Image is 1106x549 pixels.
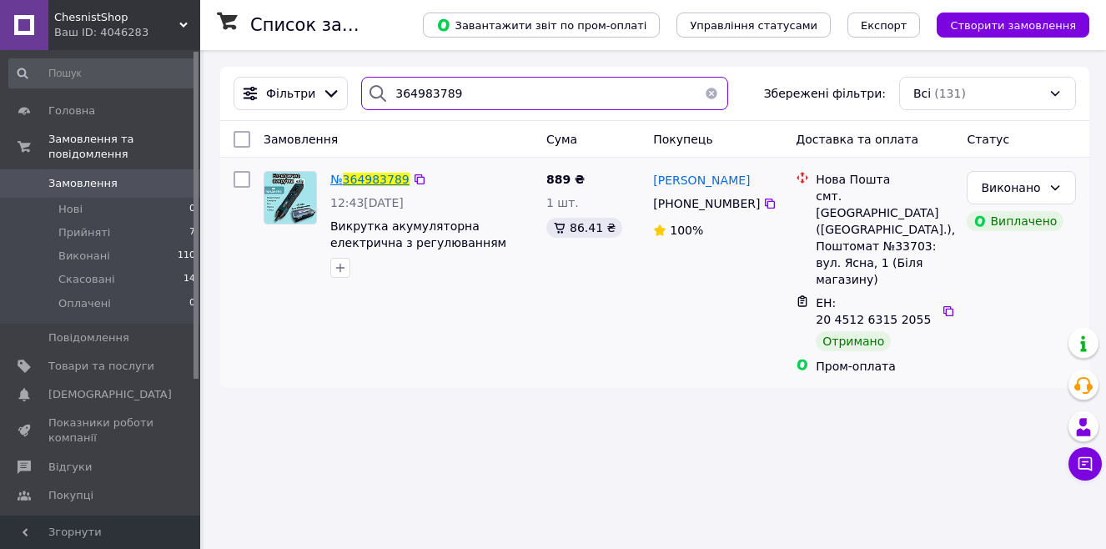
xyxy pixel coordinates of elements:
[847,13,921,38] button: Експорт
[250,15,420,35] h1: Список замовлень
[670,224,703,237] span: 100%
[48,359,154,374] span: Товари та послуги
[546,133,577,146] span: Cума
[676,13,831,38] button: Управління статусами
[920,18,1089,31] a: Створити замовлення
[48,176,118,191] span: Замовлення
[950,19,1076,32] span: Створити замовлення
[58,296,111,311] span: Оплачені
[58,272,115,287] span: Скасовані
[546,218,622,238] div: 86.41 ₴
[8,58,197,88] input: Пошук
[264,171,317,224] a: Фото товару
[816,358,953,375] div: Пром-оплата
[653,174,750,187] span: [PERSON_NAME]
[330,196,404,209] span: 12:43[DATE]
[48,488,93,503] span: Покупці
[1068,447,1102,481] button: Чат з покупцем
[266,85,315,102] span: Фільтри
[189,225,195,240] span: 7
[546,196,579,209] span: 1 шт.
[178,249,195,264] span: 110
[981,179,1042,197] div: Виконано
[48,330,129,345] span: Повідомлення
[934,87,966,100] span: (131)
[816,331,891,351] div: Отримано
[816,188,953,288] div: смт. [GEOGRAPHIC_DATA] ([GEOGRAPHIC_DATA].), Поштомат №33703: вул. Ясна, 1 (Біля магазину)
[690,19,817,32] span: Управління статусами
[264,133,338,146] span: Замовлення
[48,416,154,446] span: Показники роботи компанії
[967,133,1009,146] span: Статус
[54,25,200,40] div: Ваш ID: 4046283
[343,173,410,186] span: 364983789
[546,173,585,186] span: 889 ₴
[816,296,931,326] span: ЕН: 20 4512 6315 2055
[796,133,918,146] span: Доставка та оплата
[650,192,763,215] div: [PHONE_NUMBER]
[764,85,886,102] span: Збережені фільтри:
[264,172,316,224] img: Фото товару
[54,10,179,25] span: ChesnistShop
[48,103,95,118] span: Головна
[58,225,110,240] span: Прийняті
[330,173,410,186] a: №364983789
[653,172,750,189] a: [PERSON_NAME]
[913,85,931,102] span: Всі
[967,211,1063,231] div: Виплачено
[436,18,646,33] span: Завантажити звіт по пром-оплаті
[937,13,1089,38] button: Створити замовлення
[183,272,195,287] span: 14
[48,387,172,402] span: [DEMOGRAPHIC_DATA]
[330,219,508,316] a: Викрутка акумуляторна електрична з регулюванням потужності 105 предметів підсвічування кейс для з...
[58,249,110,264] span: Виконані
[695,77,728,110] button: Очистить
[653,133,712,146] span: Покупець
[816,171,953,188] div: Нова Пошта
[189,202,195,217] span: 0
[361,77,728,110] input: Пошук за номером замовлення, ПІБ покупця, номером телефону, Email, номером накладної
[48,460,92,475] span: Відгуки
[861,19,907,32] span: Експорт
[189,296,195,311] span: 0
[330,173,343,186] span: №
[423,13,660,38] button: Завантажити звіт по пром-оплаті
[58,202,83,217] span: Нові
[48,132,200,162] span: Замовлення та повідомлення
